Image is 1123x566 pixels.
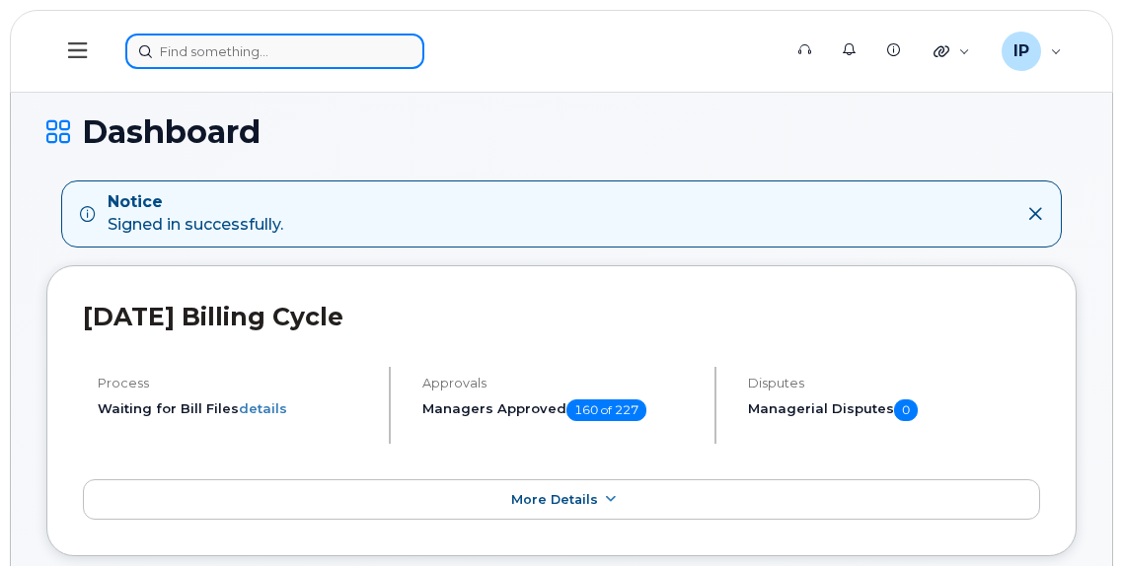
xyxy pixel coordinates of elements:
div: Signed in successfully. [108,191,283,237]
h5: Managers Approved [422,399,697,421]
span: 0 [894,399,918,421]
h5: Managerial Disputes [748,399,1041,421]
span: More Details [511,492,598,507]
span: 160 of 227 [566,399,646,421]
h4: Process [98,376,372,390]
h1: Dashboard [46,114,1077,149]
li: Waiting for Bill Files [98,399,372,418]
a: details [239,400,287,416]
h4: Disputes [748,376,1041,390]
h4: Approvals [422,376,697,390]
h2: [DATE] Billing Cycle [83,302,1040,331]
strong: Notice [108,191,283,214]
